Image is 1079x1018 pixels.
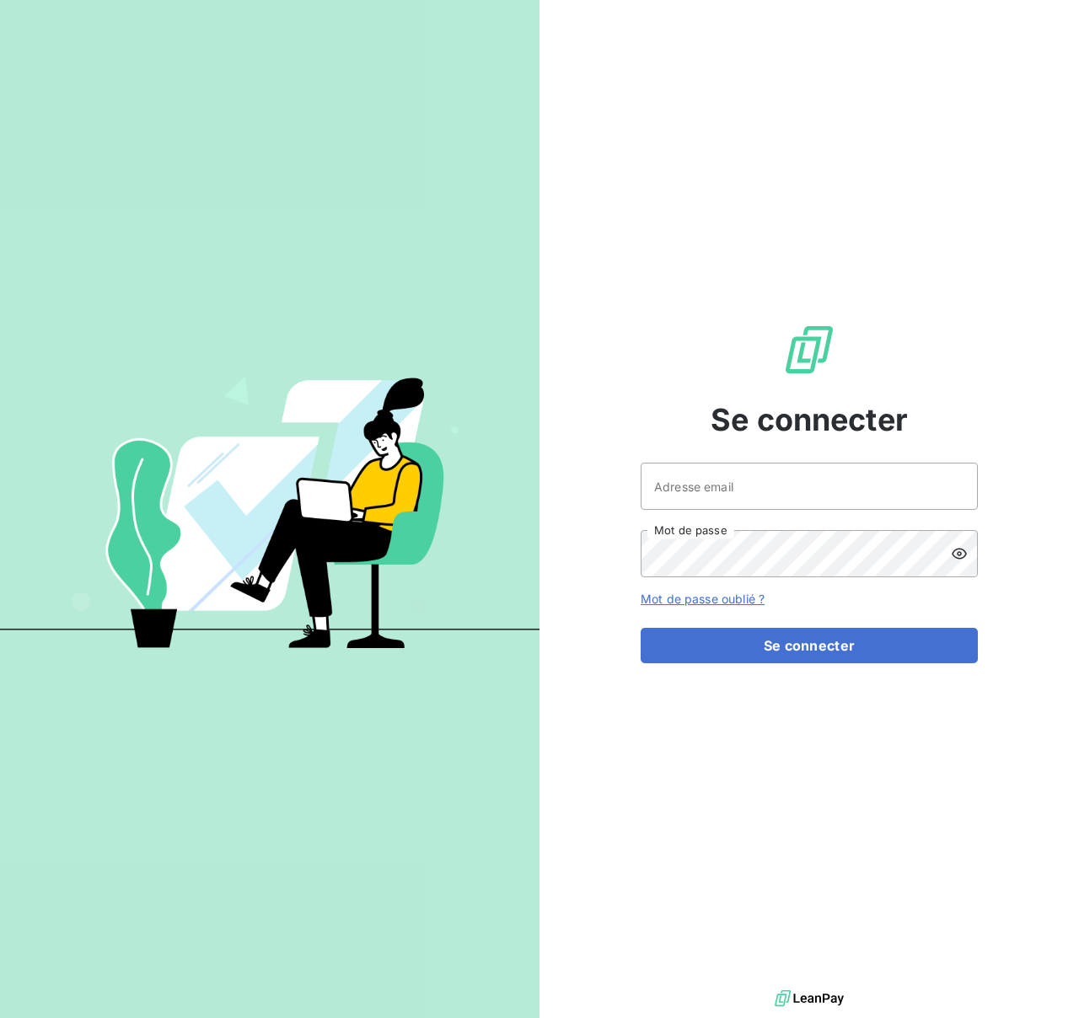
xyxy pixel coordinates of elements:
[641,628,978,663] button: Se connecter
[775,986,844,1011] img: logo
[641,463,978,510] input: placeholder
[641,592,765,606] a: Mot de passe oublié ?
[711,397,908,442] span: Se connecter
[782,323,836,377] img: Logo LeanPay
